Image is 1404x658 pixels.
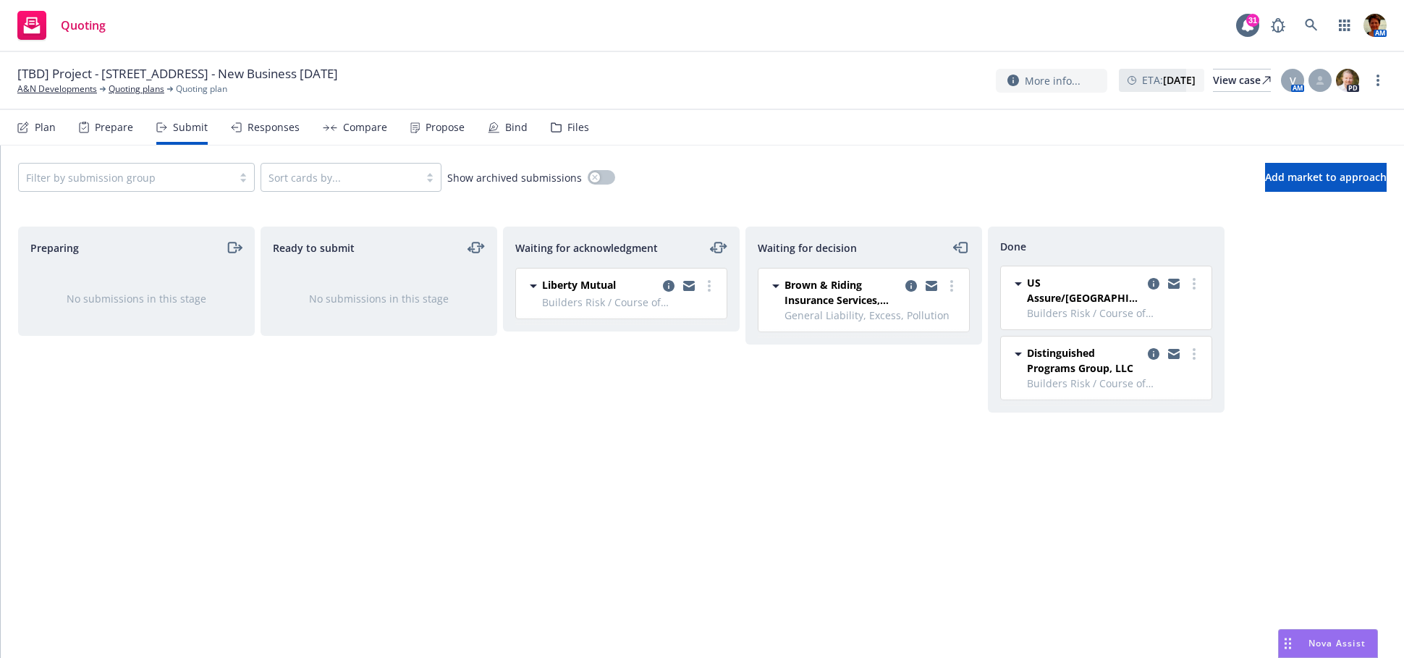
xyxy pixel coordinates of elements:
[17,65,338,83] span: [TBD] Project - [STREET_ADDRESS] - New Business [DATE]
[42,291,231,306] div: No submissions in this stage
[1290,73,1296,88] span: V
[176,83,227,96] span: Quoting plan
[12,5,111,46] a: Quoting
[785,277,900,308] span: Brown & Riding Insurance Services, Inc.
[1336,69,1359,92] img: photo
[468,239,485,256] a: moveLeftRight
[1308,637,1366,649] span: Nova Assist
[109,83,164,96] a: Quoting plans
[923,277,940,295] a: copy logging email
[343,122,387,133] div: Compare
[248,122,300,133] div: Responses
[1145,275,1162,292] a: copy logging email
[1027,376,1203,391] span: Builders Risk / Course of Construction
[943,277,960,295] a: more
[660,277,677,295] a: copy logging email
[35,122,56,133] div: Plan
[1297,11,1326,40] a: Search
[1265,163,1387,192] button: Add market to approach
[1165,275,1183,292] a: copy logging email
[1246,14,1259,27] div: 31
[952,239,970,256] a: moveLeft
[1185,275,1203,292] a: more
[447,170,582,185] span: Show archived submissions
[902,277,920,295] a: copy logging email
[505,122,528,133] div: Bind
[1213,69,1271,91] div: View case
[542,277,616,292] span: Liberty Mutual
[1265,170,1387,184] span: Add market to approach
[542,295,718,310] span: Builders Risk / Course of Construction
[1369,72,1387,89] a: more
[1185,345,1203,363] a: more
[1278,629,1378,658] button: Nova Assist
[1264,11,1293,40] a: Report a Bug
[567,122,589,133] div: Files
[1330,11,1359,40] a: Switch app
[284,291,473,306] div: No submissions in this stage
[95,122,133,133] div: Prepare
[680,277,698,295] a: copy logging email
[1363,14,1387,37] img: photo
[225,239,242,256] a: moveRight
[1142,72,1196,88] span: ETA :
[1279,630,1297,657] div: Drag to move
[1027,305,1203,321] span: Builders Risk / Course of Construction
[1165,345,1183,363] a: copy logging email
[1000,239,1026,254] span: Done
[173,122,208,133] div: Submit
[710,239,727,256] a: moveLeftRight
[785,308,960,323] span: General Liability, Excess, Pollution
[61,20,106,31] span: Quoting
[30,240,79,256] span: Preparing
[1027,345,1142,376] span: Distinguished Programs Group, LLC
[1163,73,1196,87] strong: [DATE]
[17,83,97,96] a: A&N Developments
[996,69,1107,93] button: More info...
[1213,69,1271,92] a: View case
[273,240,355,256] span: Ready to submit
[701,277,718,295] a: more
[758,240,857,256] span: Waiting for decision
[1145,345,1162,363] a: copy logging email
[1027,275,1142,305] span: US Assure/[GEOGRAPHIC_DATA]
[515,240,658,256] span: Waiting for acknowledgment
[426,122,465,133] div: Propose
[1025,73,1081,88] span: More info...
